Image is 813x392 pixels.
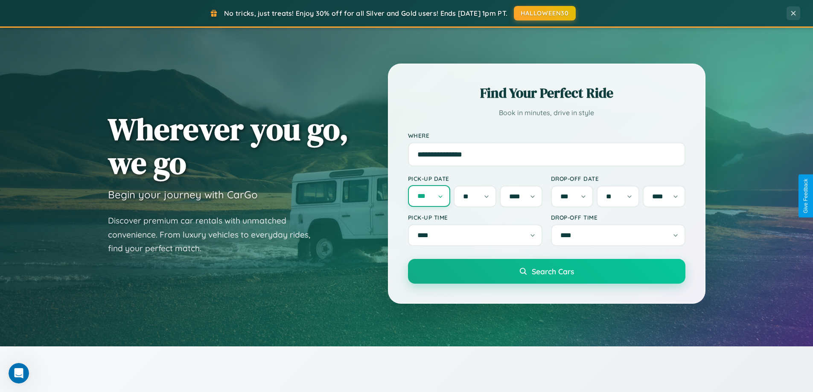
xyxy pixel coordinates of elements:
[408,132,685,139] label: Where
[514,6,576,20] button: HALLOWEEN30
[108,188,258,201] h3: Begin your journey with CarGo
[408,175,542,182] label: Pick-up Date
[408,214,542,221] label: Pick-up Time
[408,259,685,284] button: Search Cars
[108,214,321,256] p: Discover premium car rentals with unmatched convenience. From luxury vehicles to everyday rides, ...
[9,363,29,383] iframe: Intercom live chat
[408,84,685,102] h2: Find Your Perfect Ride
[551,214,685,221] label: Drop-off Time
[551,175,685,182] label: Drop-off Date
[408,107,685,119] p: Book in minutes, drive in style
[108,112,349,180] h1: Wherever you go, we go
[803,179,809,213] div: Give Feedback
[532,267,574,276] span: Search Cars
[224,9,507,17] span: No tricks, just treats! Enjoy 30% off for all Silver and Gold users! Ends [DATE] 1pm PT.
